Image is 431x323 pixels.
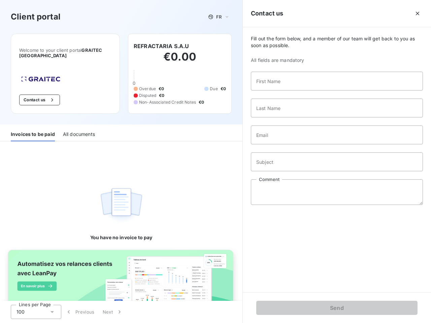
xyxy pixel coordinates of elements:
[134,42,189,50] h6: REFRACTARIA S.A.U
[134,50,226,70] h2: €0.00
[139,93,156,99] span: Disputed
[251,99,423,117] input: placeholder
[251,9,284,18] h5: Contact us
[199,99,204,105] span: €0
[216,14,222,20] span: FR
[100,184,143,226] img: empty state
[251,125,423,144] input: placeholder
[11,127,55,141] div: Invoices to be paid
[159,86,164,92] span: €0
[61,305,99,319] button: Previous
[19,47,111,58] span: Welcome to your client portal
[210,86,218,92] span: Due
[139,86,156,92] span: Overdue
[11,11,61,23] h3: Client portal
[99,305,127,319] button: Next
[256,301,418,315] button: Send
[19,47,102,58] span: GRAITEC [GEOGRAPHIC_DATA]
[19,95,60,105] button: Contact us
[221,86,226,92] span: €0
[139,99,196,105] span: Non-Associated Credit Notes
[251,57,423,64] span: All fields are mandatory
[90,234,153,241] span: You have no invoice to pay
[251,152,423,171] input: placeholder
[63,127,95,141] div: All documents
[3,246,240,318] img: banner
[19,74,62,84] img: Company logo
[251,35,423,49] span: Fill out the form below, and a member of our team will get back to you as soon as possible.
[16,309,25,315] span: 100
[159,93,164,99] span: €0
[133,80,135,86] span: 0
[251,72,423,91] input: placeholder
